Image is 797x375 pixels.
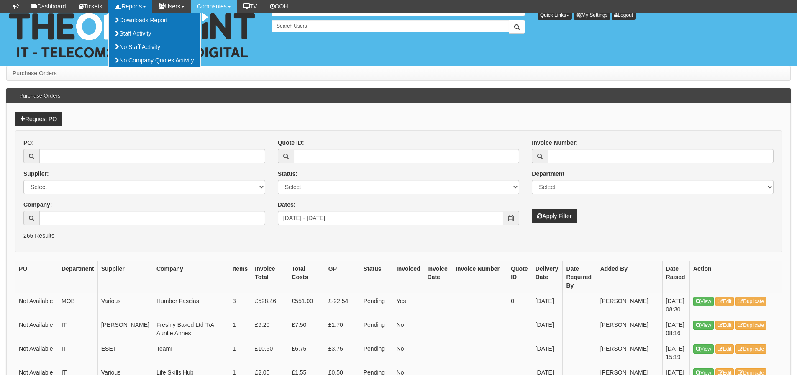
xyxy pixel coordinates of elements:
[532,261,563,293] th: Delivery Date
[15,261,58,293] th: PO
[532,293,563,317] td: [DATE]
[23,200,52,209] label: Company:
[507,261,532,293] th: Quote ID
[278,170,297,178] label: Status:
[597,261,662,293] th: Added By
[563,261,597,293] th: Date Required By
[325,293,360,317] td: £-22.54
[393,261,424,293] th: Invoiced
[97,261,153,293] th: Supplier
[662,293,689,317] td: [DATE] 08:30
[325,341,360,365] td: £3.75
[662,261,689,293] th: Date Raised
[13,69,57,77] li: Purchase Orders
[251,261,288,293] th: Invoice Total
[360,341,393,365] td: Pending
[153,317,229,341] td: Freshly Baked Ltd T/A Auntie Annes
[325,261,360,293] th: GP
[393,317,424,341] td: No
[229,293,251,317] td: 3
[23,231,774,240] p: 265 Results
[393,341,424,365] td: No
[272,20,509,32] input: Search Users
[538,10,572,20] button: Quick Links
[693,344,714,354] a: View
[23,170,49,178] label: Supplier:
[597,341,662,365] td: [PERSON_NAME]
[251,293,288,317] td: £528.46
[574,10,610,20] a: My Settings
[58,293,97,317] td: MOB
[393,293,424,317] td: Yes
[97,317,153,341] td: [PERSON_NAME]
[735,344,766,354] a: Duplicate
[15,293,58,317] td: Not Available
[597,317,662,341] td: [PERSON_NAME]
[15,112,62,126] a: Request PO
[109,13,200,27] a: Downloads Report
[288,341,325,365] td: £6.75
[288,317,325,341] td: £7.50
[532,341,563,365] td: [DATE]
[735,321,766,330] a: Duplicate
[532,139,578,147] label: Invoice Number:
[693,297,714,306] a: View
[452,261,507,293] th: Invoice Number
[662,317,689,341] td: [DATE] 08:16
[693,321,714,330] a: View
[662,341,689,365] td: [DATE] 15:19
[251,341,288,365] td: £10.50
[597,293,662,317] td: [PERSON_NAME]
[288,293,325,317] td: £551.00
[278,139,304,147] label: Quote ID:
[507,293,532,317] td: 0
[58,317,97,341] td: IT
[58,341,97,365] td: IT
[360,293,393,317] td: Pending
[109,27,200,40] a: Staff Activity
[153,341,229,365] td: TeamIT
[229,317,251,341] td: 1
[15,317,58,341] td: Not Available
[153,293,229,317] td: Humber Fascias
[278,200,296,209] label: Dates:
[58,261,97,293] th: Department
[109,40,200,54] a: No Staff Activity
[424,261,452,293] th: Invoice Date
[251,317,288,341] td: £9.20
[288,261,325,293] th: Total Costs
[360,317,393,341] td: Pending
[229,261,251,293] th: Items
[715,297,734,306] a: Edit
[15,341,58,365] td: Not Available
[325,317,360,341] td: £1.70
[690,261,782,293] th: Action
[229,341,251,365] td: 1
[612,10,636,20] a: Logout
[23,139,34,147] label: PO:
[735,297,766,306] a: Duplicate
[715,321,734,330] a: Edit
[532,209,577,223] button: Apply Filter
[532,317,563,341] td: [DATE]
[360,261,393,293] th: Status
[97,293,153,317] td: Various
[715,344,734,354] a: Edit
[532,170,564,178] label: Department
[97,341,153,365] td: ESET
[15,89,64,103] h3: Purchase Orders
[109,54,200,67] a: No Company Quotes Activity
[153,261,229,293] th: Company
